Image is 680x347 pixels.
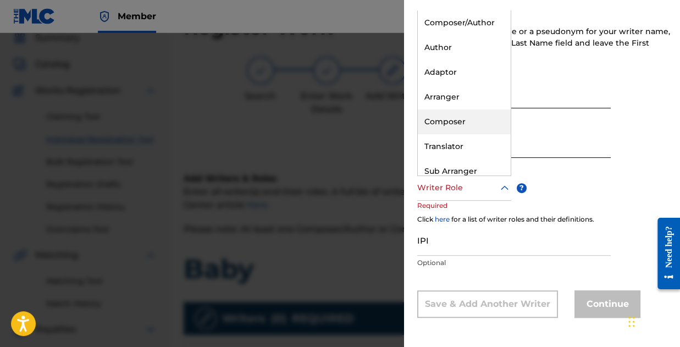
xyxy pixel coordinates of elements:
div: Drag [628,305,635,338]
div: Click for a list of writer roles and their definitions. [417,214,672,224]
div: If you use only one name or a pseudonym for your writer name, enter that name in the Last Name fi... [417,26,672,60]
div: Arranger [418,85,511,109]
p: Optional [417,258,611,268]
div: Adaptor [418,60,511,85]
div: Translator [418,134,511,159]
iframe: Resource Center [649,213,680,293]
span: Member [118,10,156,23]
span: ? [517,183,527,193]
p: Required [417,160,611,170]
img: MLC Logo [13,8,56,24]
p: Required [417,201,459,225]
img: Top Rightsholder [98,10,111,23]
div: Sub Arranger [418,159,511,184]
div: Composer [418,109,511,134]
div: Composer/Author [418,10,511,35]
a: here [435,215,450,223]
p: Optional [417,111,611,120]
div: Author [418,35,511,60]
iframe: Chat Widget [625,294,680,347]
